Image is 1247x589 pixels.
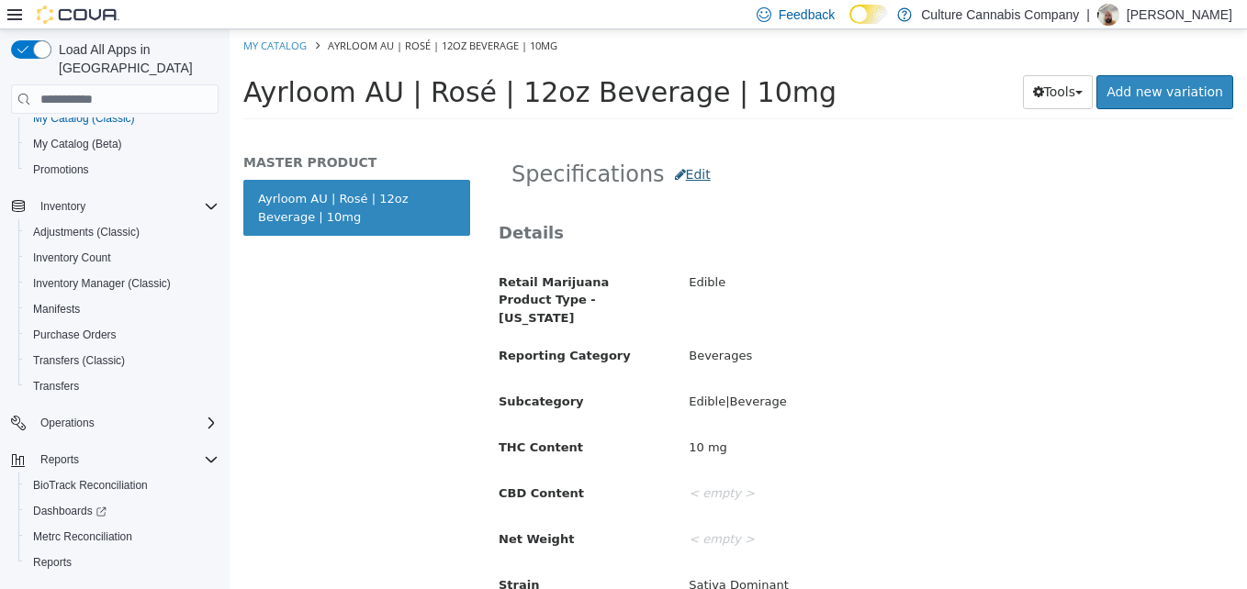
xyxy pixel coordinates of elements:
button: Inventory Manager (Classic) [18,271,226,296]
p: [PERSON_NAME] [1127,4,1232,26]
span: Promotions [26,159,219,181]
span: Inventory Count [33,250,111,265]
div: Edible|Beverage [445,357,1017,389]
div: 10 mg [445,403,1017,435]
p: Culture Cannabis Company [921,4,1079,26]
span: BioTrack Reconciliation [26,474,219,496]
button: Inventory [4,194,226,219]
button: Edit [435,128,491,162]
a: Dashboards [26,500,114,522]
span: Transfers (Classic) [26,350,219,372]
div: Edible [445,238,1017,270]
a: Adjustments (Classic) [26,221,147,243]
span: Ayrloom AU | Rosé | 12oz Beverage | 10mg [98,9,328,23]
span: Ayrloom AU | Rosé | 12oz Beverage | 10mg [14,47,607,79]
h5: MASTER PRODUCT [14,125,241,141]
span: Reports [33,555,72,570]
a: BioTrack Reconciliation [26,474,155,496]
button: Inventory [33,195,93,217]
button: Promotions [18,157,226,183]
span: Inventory Manager (Classic) [33,276,171,291]
span: Metrc Reconciliation [26,526,219,548]
button: Tools [793,46,864,80]
span: Manifests [26,298,219,320]
a: My Catalog (Beta) [26,133,129,155]
button: Operations [4,410,226,436]
span: Metrc Reconciliation [33,529,132,544]
a: Purchase Orders [26,324,124,346]
span: Adjustments (Classic) [26,221,219,243]
a: Metrc Reconciliation [26,526,140,548]
a: Promotions [26,159,96,181]
span: My Catalog (Beta) [26,133,219,155]
span: Reports [40,452,79,467]
span: Inventory [33,195,219,217]
span: Purchase Orders [33,328,117,342]
span: Manifests [33,302,80,317]
button: Transfers (Classic) [18,348,226,373]
button: Purchase Orders [18,322,226,348]
span: Reports [33,449,219,471]
span: Reports [26,551,219,573]
div: < empty > [445,449,1017,481]
span: Adjustments (Classic) [33,225,140,239]
span: Inventory [40,199,85,214]
span: Inventory Manager (Classic) [26,272,219,294]
input: Dark Mode [849,5,888,24]
button: Inventory Count [18,245,226,271]
span: Strain [269,549,309,562]
span: Transfers [33,379,79,394]
span: Dark Mode [849,24,850,25]
button: My Catalog (Beta) [18,131,226,157]
span: My Catalog (Classic) [26,107,219,129]
a: Inventory Manager (Classic) [26,272,178,294]
button: Manifests [18,296,226,322]
span: BioTrack Reconciliation [33,478,148,493]
a: Ayrloom AU | Rosé | 12oz Beverage | 10mg [14,150,241,206]
div: < empty > [445,495,1017,527]
span: My Catalog (Classic) [33,111,135,126]
span: Feedback [779,6,835,24]
button: Reports [33,449,86,471]
span: CBD Content [269,457,354,471]
a: Inventory Count [26,247,118,269]
span: Net Weight [269,503,344,517]
a: Reports [26,551,79,573]
button: BioTrack Reconciliation [18,472,226,498]
span: Load All Apps in [GEOGRAPHIC_DATA] [51,40,219,77]
span: Operations [40,416,95,430]
button: My Catalog (Classic) [18,106,226,131]
a: Transfers [26,375,86,397]
span: Subcategory [269,365,354,379]
span: Purchase Orders [26,324,219,346]
a: My Catalog (Classic) [26,107,142,129]
a: Transfers (Classic) [26,350,132,372]
div: Beverages [445,311,1017,343]
button: Adjustments (Classic) [18,219,226,245]
span: Operations [33,412,219,434]
span: Dashboards [26,500,219,522]
span: Dashboards [33,504,107,518]
a: Manifests [26,298,87,320]
h3: Details [269,193,1003,214]
div: Sativa Dominant [445,540,1017,572]
img: Cova [37,6,119,24]
a: Add new variation [867,46,1004,80]
span: My Catalog (Beta) [33,137,122,151]
a: Dashboards [18,498,226,524]
span: Inventory Count [26,247,219,269]
span: THC Content [269,411,354,425]
button: Reports [4,447,226,472]
h2: Specifications [282,128,990,162]
button: Reports [18,550,226,575]
button: Transfers [18,373,226,399]
span: Transfers [26,375,219,397]
a: My Catalog [14,9,77,23]
span: Reporting Category [269,319,401,333]
p: | [1086,4,1090,26]
button: Metrc Reconciliation [18,524,226,550]
span: Promotions [33,162,89,177]
span: Transfers (Classic) [33,353,125,368]
div: Mykal Anderson [1097,4,1119,26]
button: Operations [33,412,102,434]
